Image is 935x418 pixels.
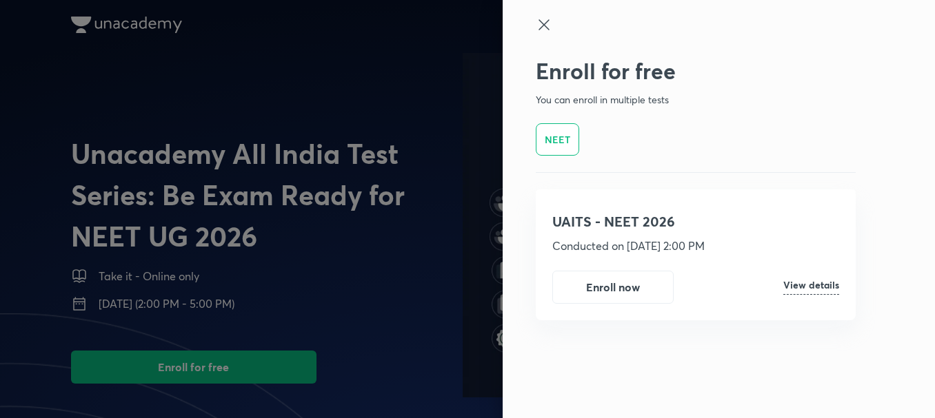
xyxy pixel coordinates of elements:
[552,238,707,254] p: Conducted on [DATE] 2:00 PM
[552,211,839,232] h4: UAITS - NEET 2026
[536,92,856,107] p: You can enroll in multiple tests
[552,271,674,304] button: Enroll now
[536,58,856,84] h2: Enroll for free
[783,280,839,295] h6: View details
[545,132,570,147] h6: NEET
